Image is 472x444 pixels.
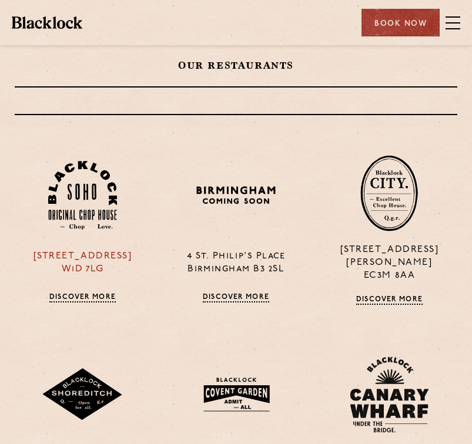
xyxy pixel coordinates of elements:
[203,293,269,302] a: Discover More
[356,295,423,305] a: Discover More
[195,184,277,207] img: BIRMINGHAM-P22_-e1747915156957.png
[15,250,150,275] p: [STREET_ADDRESS] W1D 7LG
[168,250,304,275] p: 4 St. Philip's Place Birmingham B3 2SL
[361,9,440,36] div: Book Now
[360,155,418,231] img: City-stamp-default.svg
[195,372,277,416] img: BLA_1470_CoventGarden_Website_Solid.svg
[48,161,116,230] img: Soho-stamp-default.svg
[350,356,429,433] img: BL_CW_Logo_Website.svg
[12,16,82,28] img: BL_Textured_Logo-footer-cropped.svg
[15,59,457,72] h2: Our Restaurants
[322,243,457,282] p: [STREET_ADDRESS][PERSON_NAME] EC3M 8AA
[42,368,123,421] img: Shoreditch-stamp-v2-default.svg
[49,293,116,302] a: Discover More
